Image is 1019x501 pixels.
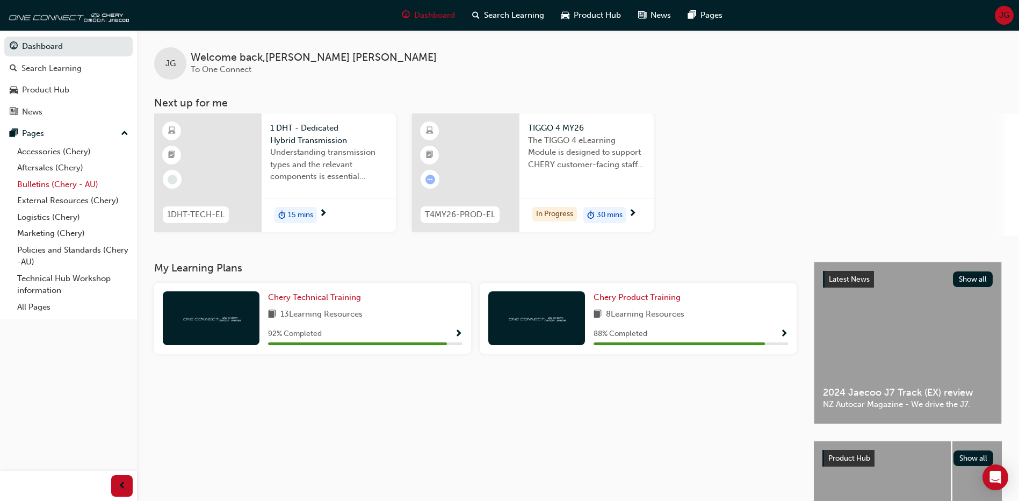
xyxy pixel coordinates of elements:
span: 30 mins [597,209,623,221]
span: pages-icon [688,9,696,22]
div: In Progress [532,207,577,221]
button: JG [995,6,1014,25]
span: Chery Product Training [594,292,681,302]
span: TIGGO 4 MY26 [528,122,645,134]
img: oneconnect [507,313,566,323]
h3: My Learning Plans [154,262,797,274]
a: Policies and Standards (Chery -AU) [13,242,133,270]
span: Latest News [829,275,870,284]
span: 88 % Completed [594,328,647,340]
span: up-icon [121,127,128,141]
button: Show Progress [780,327,788,341]
a: News [4,102,133,122]
span: 1 DHT - Dedicated Hybrid Transmission [270,122,387,146]
div: Pages [22,127,44,140]
span: Chery Technical Training [268,292,361,302]
a: Bulletins (Chery - AU) [13,176,133,193]
span: next-icon [628,209,637,219]
button: Show Progress [454,327,462,341]
img: oneconnect [182,313,241,323]
span: car-icon [561,9,569,22]
a: Chery Product Training [594,291,685,304]
span: 8 Learning Resources [606,308,684,321]
a: news-iconNews [630,4,680,26]
span: Show Progress [780,330,788,339]
a: Logistics (Chery) [13,209,133,226]
span: Product Hub [828,454,870,463]
a: Chery Technical Training [268,291,365,304]
button: DashboardSearch LearningProduct HubNews [4,34,133,124]
span: news-icon [638,9,646,22]
span: Welcome back , [PERSON_NAME] [PERSON_NAME] [191,52,437,64]
span: duration-icon [278,208,286,222]
div: News [22,106,42,118]
span: book-icon [268,308,276,321]
span: prev-icon [118,479,126,493]
a: All Pages [13,299,133,316]
a: Latest NewsShow all2024 Jaecoo J7 Track (EX) reviewNZ Autocar Magazine - We drive the J7. [814,262,1002,424]
span: learningRecordVerb_NONE-icon [168,175,177,184]
span: To One Connect [191,65,251,74]
div: Product Hub [22,84,69,96]
div: Open Intercom Messenger [982,464,1008,490]
a: 1DHT-TECH-EL1 DHT - Dedicated Hybrid TransmissionUnderstanding transmission types and the relevan... [154,113,396,232]
span: NZ Autocar Magazine - We drive the J7. [823,398,993,411]
a: Aftersales (Chery) [13,160,133,176]
h3: Next up for me [137,97,1019,109]
span: JG [999,9,1009,22]
span: 2024 Jaecoo J7 Track (EX) review [823,387,993,399]
a: guage-iconDashboard [393,4,464,26]
button: Show all [953,271,993,287]
a: Product HubShow all [822,450,993,467]
span: book-icon [594,308,602,321]
span: guage-icon [402,9,410,22]
span: car-icon [10,85,18,95]
a: car-iconProduct Hub [553,4,630,26]
a: Technical Hub Workshop information [13,270,133,299]
span: 1DHT-TECH-EL [167,209,225,221]
button: Pages [4,124,133,144]
span: search-icon [472,9,480,22]
span: Dashboard [414,9,455,22]
span: T4MY26-PROD-EL [425,209,495,221]
button: Show all [953,450,994,466]
a: Latest NewsShow all [823,271,993,288]
span: Pages [700,9,722,22]
span: learningRecordVerb_ATTEMPT-icon [425,175,435,184]
span: Search Learning [484,9,544,22]
span: Product Hub [574,9,621,22]
span: guage-icon [10,42,18,52]
span: next-icon [319,209,327,219]
a: Marketing (Chery) [13,225,133,242]
a: Accessories (Chery) [13,144,133,160]
span: 13 Learning Resources [280,308,363,321]
a: pages-iconPages [680,4,731,26]
span: The TIGGO 4 eLearning Module is designed to support CHERY customer-facing staff with the product ... [528,134,645,171]
span: booktick-icon [426,148,433,162]
span: 92 % Completed [268,328,322,340]
img: oneconnect [5,4,129,26]
span: pages-icon [10,129,18,139]
a: Search Learning [4,59,133,78]
a: search-iconSearch Learning [464,4,553,26]
a: External Resources (Chery) [13,192,133,209]
span: news-icon [10,108,18,117]
a: Product Hub [4,80,133,100]
span: Understanding transmission types and the relevant components is essential knowledge required for ... [270,146,387,183]
div: Search Learning [21,62,82,75]
span: 15 mins [288,209,313,221]
span: News [651,9,671,22]
a: Dashboard [4,37,133,56]
a: T4MY26-PROD-ELTIGGO 4 MY26The TIGGO 4 eLearning Module is designed to support CHERY customer-faci... [412,113,654,232]
span: learningResourceType_ELEARNING-icon [168,124,176,138]
span: duration-icon [587,208,595,222]
span: Show Progress [454,330,462,339]
span: booktick-icon [168,148,176,162]
span: learningResourceType_ELEARNING-icon [426,124,433,138]
span: JG [165,58,176,70]
span: search-icon [10,64,17,74]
